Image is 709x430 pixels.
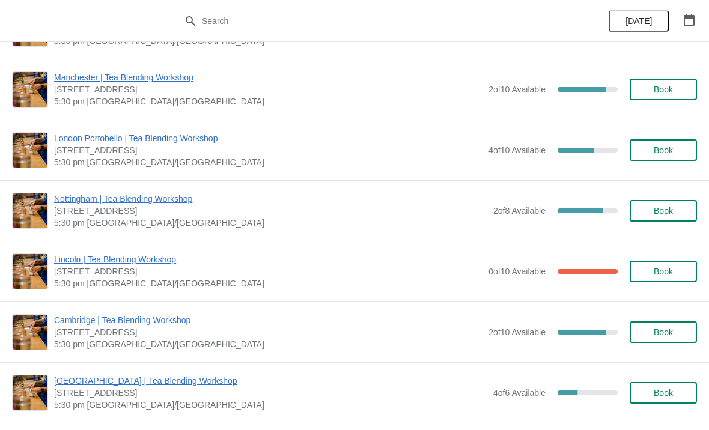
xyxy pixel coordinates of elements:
[488,327,546,337] span: 2 of 10 Available
[54,144,482,156] span: [STREET_ADDRESS]
[54,265,482,277] span: [STREET_ADDRESS]
[54,217,487,229] span: 5:30 pm [GEOGRAPHIC_DATA]/[GEOGRAPHIC_DATA]
[488,145,546,155] span: 4 of 10 Available
[54,83,482,95] span: [STREET_ADDRESS]
[493,206,546,216] span: 2 of 8 Available
[654,85,673,94] span: Book
[630,321,697,343] button: Book
[13,315,47,350] img: Cambridge | Tea Blending Workshop | 8-9 Green Street, Cambridge, CB2 3JU | 5:30 pm Europe/London
[13,193,47,228] img: Nottingham | Tea Blending Workshop | 24 Bridlesmith Gate, Nottingham NG1 2GQ, UK | 5:30 pm Europe...
[54,132,482,144] span: London Portobello | Tea Blending Workshop
[488,267,546,276] span: 0 of 10 Available
[654,327,673,337] span: Book
[13,72,47,107] img: Manchester | Tea Blending Workshop | 57 Church St, Manchester, M4 1PD | 5:30 pm Europe/London
[54,314,482,326] span: Cambridge | Tea Blending Workshop
[54,375,487,387] span: [GEOGRAPHIC_DATA] | Tea Blending Workshop
[54,277,482,289] span: 5:30 pm [GEOGRAPHIC_DATA]/[GEOGRAPHIC_DATA]
[630,261,697,282] button: Book
[630,79,697,100] button: Book
[54,95,482,107] span: 5:30 pm [GEOGRAPHIC_DATA]/[GEOGRAPHIC_DATA]
[630,200,697,222] button: Book
[493,388,546,398] span: 4 of 6 Available
[654,267,673,276] span: Book
[54,193,487,205] span: Nottingham | Tea Blending Workshop
[13,375,47,410] img: London Covent Garden | Tea Blending Workshop | 11 Monmouth St, London, WC2H 9DA | 5:30 pm Europe/...
[625,16,652,26] span: [DATE]
[54,326,482,338] span: [STREET_ADDRESS]
[54,71,482,83] span: Manchester | Tea Blending Workshop
[54,156,482,168] span: 5:30 pm [GEOGRAPHIC_DATA]/[GEOGRAPHIC_DATA]
[630,382,697,404] button: Book
[654,388,673,398] span: Book
[654,145,673,155] span: Book
[488,85,546,94] span: 2 of 10 Available
[630,139,697,161] button: Book
[609,10,669,32] button: [DATE]
[54,399,487,411] span: 5:30 pm [GEOGRAPHIC_DATA]/[GEOGRAPHIC_DATA]
[13,254,47,289] img: Lincoln | Tea Blending Workshop | 30 Sincil Street, Lincoln, LN5 7ET | 5:30 pm Europe/London
[54,253,482,265] span: Lincoln | Tea Blending Workshop
[54,338,482,350] span: 5:30 pm [GEOGRAPHIC_DATA]/[GEOGRAPHIC_DATA]
[201,10,532,32] input: Search
[654,206,673,216] span: Book
[13,133,47,168] img: London Portobello | Tea Blending Workshop | 158 Portobello Rd, London W11 2EB, UK | 5:30 pm Europ...
[54,205,487,217] span: [STREET_ADDRESS]
[54,387,487,399] span: [STREET_ADDRESS]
